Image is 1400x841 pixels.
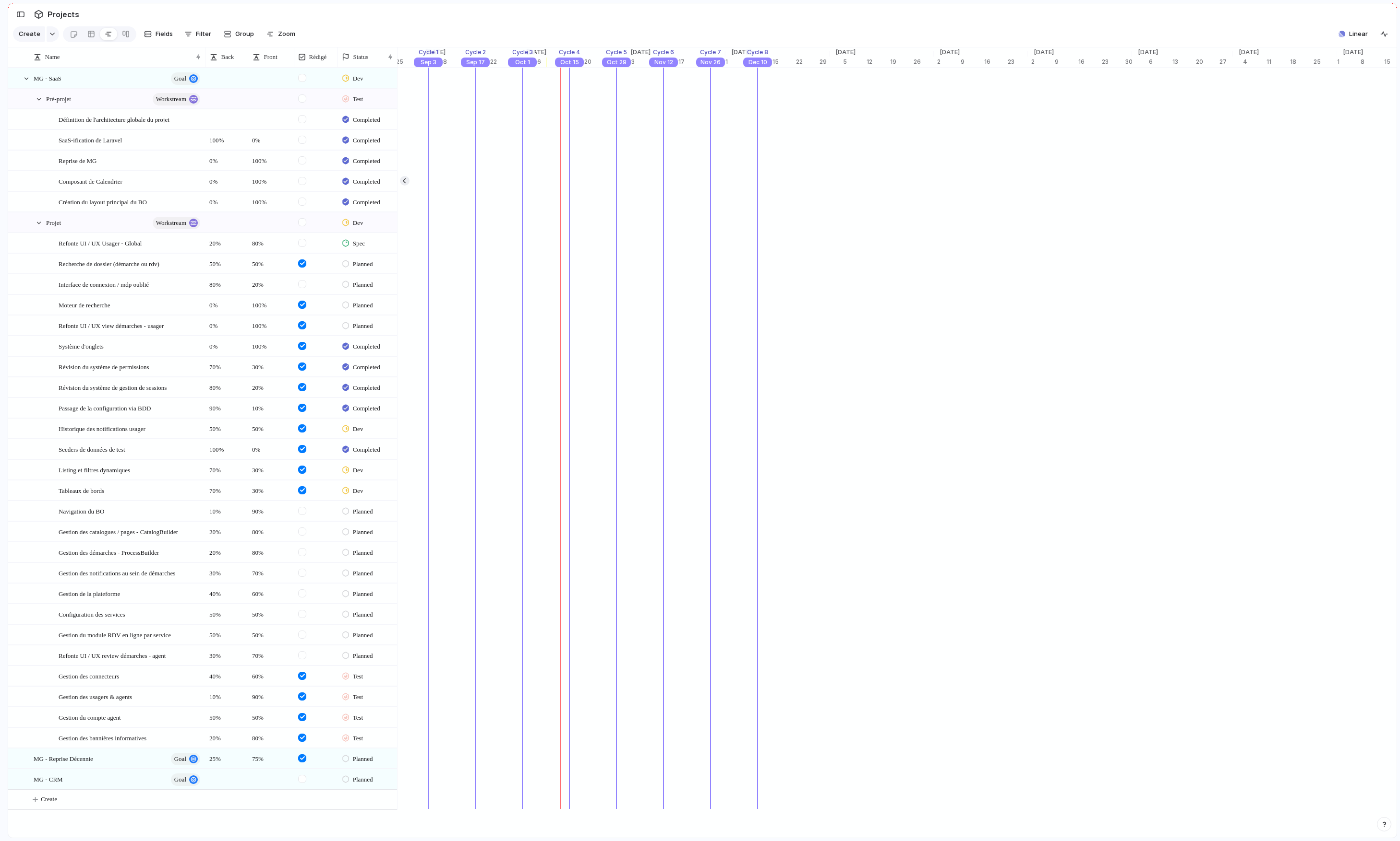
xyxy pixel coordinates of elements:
span: Planned [353,589,373,599]
span: MG - SaaS [34,72,61,83]
div: 4 [1243,58,1267,66]
span: Test [353,94,363,104]
div: Cycle 1 [417,48,440,57]
div: 2 [1031,58,1055,66]
span: Zoom [278,29,295,39]
span: Planned [353,775,373,784]
span: 50% [205,254,247,269]
div: 9 [961,58,984,66]
div: 23 [1102,58,1125,66]
div: 6 [537,58,561,66]
button: goal [171,753,200,765]
button: Linear [1335,27,1372,41]
div: Cycle 5 [604,48,629,57]
span: Test [353,692,363,702]
div: 30 [1125,58,1133,66]
span: Test [353,672,363,681]
span: 50% [248,708,293,723]
span: Création du layout principal du BO [59,196,147,207]
span: 60% [248,666,293,681]
span: Planned [353,259,373,269]
button: goal [171,773,200,786]
button: goal [171,72,200,85]
span: Gestion des connecteurs [59,670,119,681]
span: 30% [248,460,293,475]
span: Filter [196,29,211,39]
span: Gestion des bannières informatives [59,732,146,743]
div: 12 [867,58,890,66]
span: Linear [1349,29,1368,39]
div: 22 [796,58,820,66]
span: 100% [205,130,247,145]
span: Gestion des notifications au sein de démarches [59,567,175,578]
span: Test [353,713,363,723]
span: MG - Reprise Décennie [34,753,93,764]
button: Create [18,790,412,809]
span: 60% [248,584,293,599]
span: Pré-projet [46,93,71,104]
span: Test [353,734,363,743]
span: Dev [353,486,363,496]
div: Cycle 7 [698,48,723,57]
button: Create [13,26,45,42]
span: Refonte UI / UX review démarches - agent [59,650,166,661]
span: 70% [205,357,247,372]
span: 50% [205,708,247,723]
span: Refonte UI / UX Usager - Global [59,237,142,248]
span: Navigation du BO [59,505,104,516]
div: 17 [678,58,702,66]
span: goal [174,72,186,85]
span: [DATE] [420,47,451,57]
span: Dev [353,466,363,475]
span: 25% [205,749,247,764]
span: 80% [248,728,293,743]
button: workstream [153,217,200,229]
span: Fields [156,29,173,39]
span: MG - CRM [34,773,63,784]
div: 5 [843,58,867,66]
span: 20% [205,543,247,558]
div: 20 [584,58,608,66]
span: 20% [248,378,293,393]
span: Planned [353,507,373,516]
div: Cycle 6 [651,48,676,57]
span: Planned [353,754,373,764]
div: 9 [1055,58,1078,66]
span: Dev [353,424,363,434]
span: Système d'onglets [59,340,104,351]
span: Planned [353,610,373,619]
div: 20 [1196,58,1219,66]
span: 30% [248,481,293,496]
div: 18 [1290,58,1314,66]
span: SaaS-ification de Laravel [59,134,122,145]
div: 16 [1078,58,1102,66]
span: Gestion des démarches - ProcessBuilder [59,547,159,558]
div: 1 [1337,58,1361,66]
span: Reprise de MG [59,155,97,166]
span: 20% [248,275,293,290]
span: 100% [205,440,247,455]
div: 6 [1149,58,1172,66]
div: 22 [490,58,514,66]
div: 3 [631,58,655,66]
span: 80% [205,378,247,393]
span: [DATE] [625,47,656,57]
span: 50% [205,419,247,434]
span: 30% [248,357,293,372]
span: 10% [248,398,293,413]
span: Seeders de données de test [59,444,125,455]
span: Refonte UI / UX view démarches - usager [59,320,164,331]
span: 80% [248,234,293,248]
span: 70% [248,646,293,661]
div: Cycle 3 [510,48,535,57]
div: Oct 1 [508,58,537,67]
span: 70% [248,563,293,578]
span: [DATE] [520,47,552,57]
span: Group [235,29,254,39]
span: 0% [205,151,247,166]
span: 0% [248,130,293,145]
span: Gestion de la plateforme [59,588,120,599]
span: workstream [156,216,186,230]
span: Gestion du compte agent [59,712,121,723]
span: 10% [205,687,247,702]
